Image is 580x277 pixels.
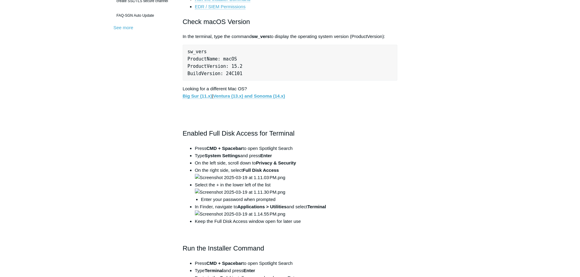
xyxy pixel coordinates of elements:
[205,153,240,158] strong: System Settings
[114,25,133,30] a: See more
[256,160,296,165] strong: Privacy & Security
[244,268,255,273] strong: Enter
[183,33,398,40] p: In the terminal, type the command to display the operating system version (ProductVersion):
[195,189,285,196] img: Screenshot 2025-03-19 at 1.11.30 PM.png
[307,204,326,209] strong: Terminal
[114,10,174,21] a: FAQ-SGN Auto Update
[195,260,398,267] li: Press to open Spotlight Search
[195,174,285,181] img: Screenshot 2025-03-19 at 1.11.03 PM.png
[183,85,398,100] p: Looking for a different Mac OS? |
[251,34,269,39] strong: sw_vers
[260,153,272,158] strong: Enter
[201,196,398,203] li: Enter your password when prompted
[195,210,285,218] img: Screenshot 2025-03-19 at 1.14.55 PM.png
[195,4,246,9] a: EDR / SIEM Permissions
[195,267,398,274] li: Type and press
[195,145,398,152] li: Press to open Spotlight Search
[183,16,398,27] h2: Check macOS Version
[195,181,398,203] li: Select the + in the lower left of the list
[243,168,279,173] strong: Full Disk Access
[183,45,398,81] pre: sw_vers ProductName: macOS ProductVersion: 15.2 BuildVersion: 24C101
[195,218,398,225] li: Keep the Full Disk Access window open for later use
[213,93,285,99] a: Ventura (13.x) and Sonoma (14.x)
[195,203,398,218] li: In Finder, navigate to and select
[237,204,286,209] strong: Applications > Utilities
[183,128,398,139] h2: Enabled Full Disk Access for Terminal
[195,152,398,159] li: Type and press
[205,268,223,273] strong: Terminal
[183,243,398,254] h2: Run the Installer Command
[195,167,398,181] li: On the right side, select
[206,146,243,151] strong: CMD + Spacebar
[206,261,243,266] strong: CMD + Spacebar
[195,159,398,167] li: On the left side, scroll down to
[183,93,212,99] a: Big Sur (11.x)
